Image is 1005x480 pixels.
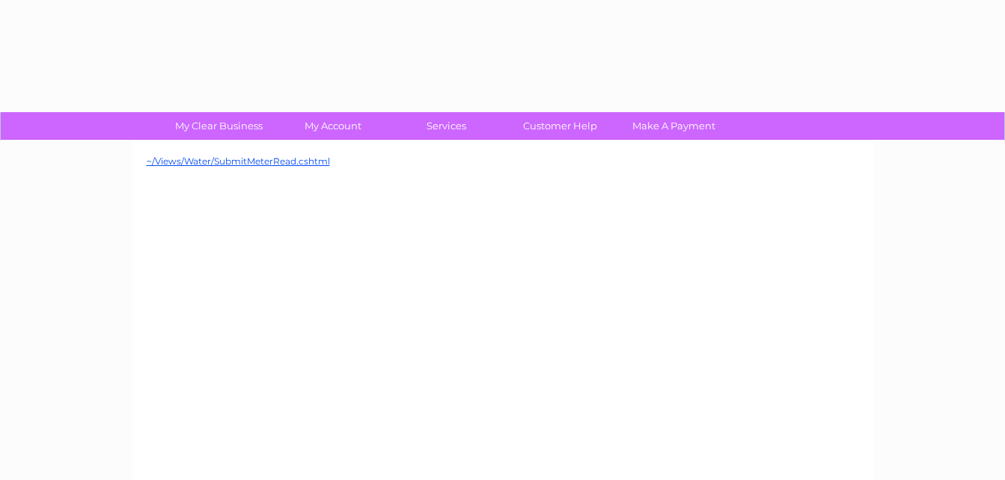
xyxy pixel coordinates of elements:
[271,112,394,140] a: My Account
[385,112,508,140] a: Services
[147,156,330,167] a: ~/Views/Water/SubmitMeterRead.cshtml
[612,112,736,140] a: Make A Payment
[498,112,622,140] a: Customer Help
[157,112,281,140] a: My Clear Business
